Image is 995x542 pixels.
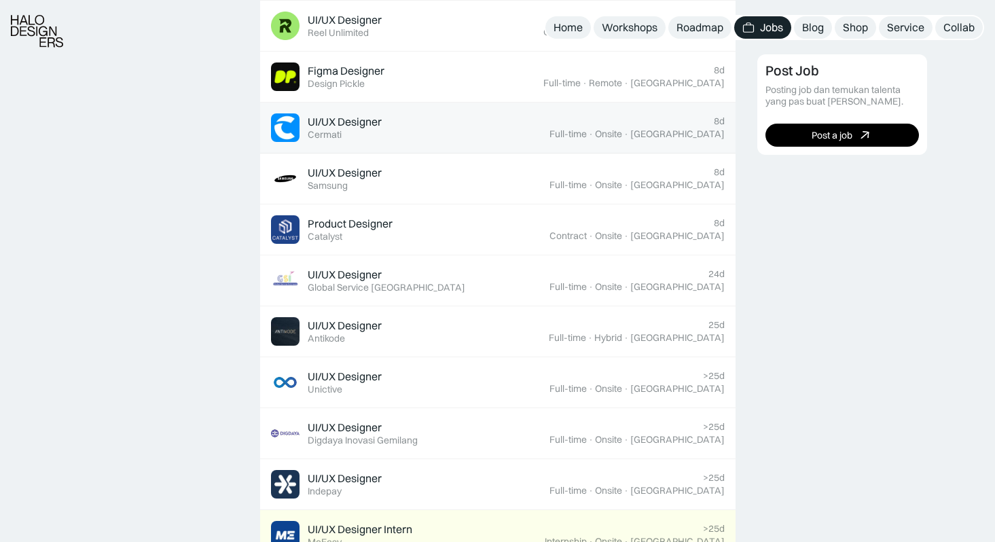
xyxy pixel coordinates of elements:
div: UI/UX Designer [308,13,382,27]
div: UI/UX Designer Intern [308,522,412,537]
a: Roadmap [668,16,731,39]
div: Blog [802,20,824,35]
div: [GEOGRAPHIC_DATA] [630,485,725,496]
div: Contract [543,26,581,38]
div: · [623,485,629,496]
div: · [588,230,594,242]
div: Collab [943,20,975,35]
div: · [588,128,594,140]
a: Service [879,16,933,39]
div: · [623,230,629,242]
div: >25d [703,370,725,382]
div: 8d [714,14,725,25]
img: Job Image [271,62,300,91]
div: Full-time [549,281,587,293]
a: Post a job [765,124,919,147]
a: Workshops [594,16,666,39]
div: 8d [714,217,725,229]
a: Collab [935,16,983,39]
div: Onsite [595,281,622,293]
div: Full-time [549,485,587,496]
a: Blog [794,16,832,39]
div: · [588,383,594,395]
div: Design Pickle [308,78,365,90]
div: Unictive [308,384,342,395]
div: Posting job dan temukan talenta yang pas buat [PERSON_NAME]. [765,84,919,107]
a: Job ImageUI/UX DesignerReel Unlimited8dContract·Remote·[GEOGRAPHIC_DATA] [260,1,736,52]
div: 8d [714,166,725,178]
a: Shop [835,16,876,39]
div: · [588,434,594,446]
div: Indepay [308,486,342,497]
div: Catalyst [308,231,342,242]
div: Full-time [549,332,586,344]
div: · [623,281,629,293]
div: · [623,179,629,191]
div: 8d [714,65,725,76]
div: Cermati [308,129,342,141]
a: Job ImageUI/UX DesignerSamsung8dFull-time·Onsite·[GEOGRAPHIC_DATA] [260,153,736,204]
div: · [623,383,629,395]
div: >25d [703,523,725,535]
div: UI/UX Designer [308,115,382,129]
div: Post a job [812,129,852,141]
div: Full-time [549,434,587,446]
div: UI/UX Designer [308,471,382,486]
div: Contract [549,230,587,242]
div: Hybrid [594,332,622,344]
div: UI/UX Designer [308,319,382,333]
div: UI/UX Designer [308,369,382,384]
div: [GEOGRAPHIC_DATA] [630,332,725,344]
div: Samsung [308,180,348,192]
div: [GEOGRAPHIC_DATA] [630,230,725,242]
a: Job ImageUI/UX DesignerIndepay>25dFull-time·Onsite·[GEOGRAPHIC_DATA] [260,459,736,510]
div: · [623,128,629,140]
div: Onsite [595,434,622,446]
img: Job Image [271,215,300,244]
a: Jobs [734,16,791,39]
div: Onsite [595,383,622,395]
div: [GEOGRAPHIC_DATA] [630,128,725,140]
img: Job Image [271,317,300,346]
img: Job Image [271,419,300,448]
div: Jobs [760,20,783,35]
div: UI/UX Designer [308,268,382,282]
div: · [588,485,594,496]
div: Full-time [543,77,581,89]
div: · [582,77,587,89]
div: Antikode [308,333,345,344]
div: UI/UX Designer [308,420,382,435]
div: Full-time [549,383,587,395]
div: Figma Designer [308,64,384,78]
div: Full-time [549,179,587,191]
div: · [623,332,629,344]
a: Job ImageUI/UX DesignerAntikode25dFull-time·Hybrid·[GEOGRAPHIC_DATA] [260,306,736,357]
div: Shop [843,20,868,35]
a: Job ImageUI/UX DesignerGlobal Service [GEOGRAPHIC_DATA]24dFull-time·Onsite·[GEOGRAPHIC_DATA] [260,255,736,306]
a: Job ImageUI/UX DesignerUnictive>25dFull-time·Onsite·[GEOGRAPHIC_DATA] [260,357,736,408]
div: Onsite [595,179,622,191]
div: Reel Unlimited [308,27,369,39]
div: Onsite [595,485,622,496]
div: Onsite [595,230,622,242]
div: Product Designer [308,217,393,231]
img: Job Image [271,12,300,40]
div: [GEOGRAPHIC_DATA] [630,383,725,395]
img: Job Image [271,164,300,193]
div: Roadmap [676,20,723,35]
div: Global Service [GEOGRAPHIC_DATA] [308,282,465,293]
div: Service [887,20,924,35]
div: Digdaya Inovasi Gemilang [308,435,418,446]
a: Job ImageFigma DesignerDesign Pickle8dFull-time·Remote·[GEOGRAPHIC_DATA] [260,52,736,103]
div: 24d [708,268,725,280]
img: Job Image [271,470,300,499]
img: Job Image [271,113,300,142]
a: Job ImageUI/UX DesignerCermati8dFull-time·Onsite·[GEOGRAPHIC_DATA] [260,103,736,153]
div: [GEOGRAPHIC_DATA] [630,179,725,191]
div: · [587,332,593,344]
div: · [588,179,594,191]
a: Job ImageUI/UX DesignerDigdaya Inovasi Gemilang>25dFull-time·Onsite·[GEOGRAPHIC_DATA] [260,408,736,459]
div: 25d [708,319,725,331]
div: [GEOGRAPHIC_DATA] [630,77,725,89]
div: Workshops [602,20,657,35]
